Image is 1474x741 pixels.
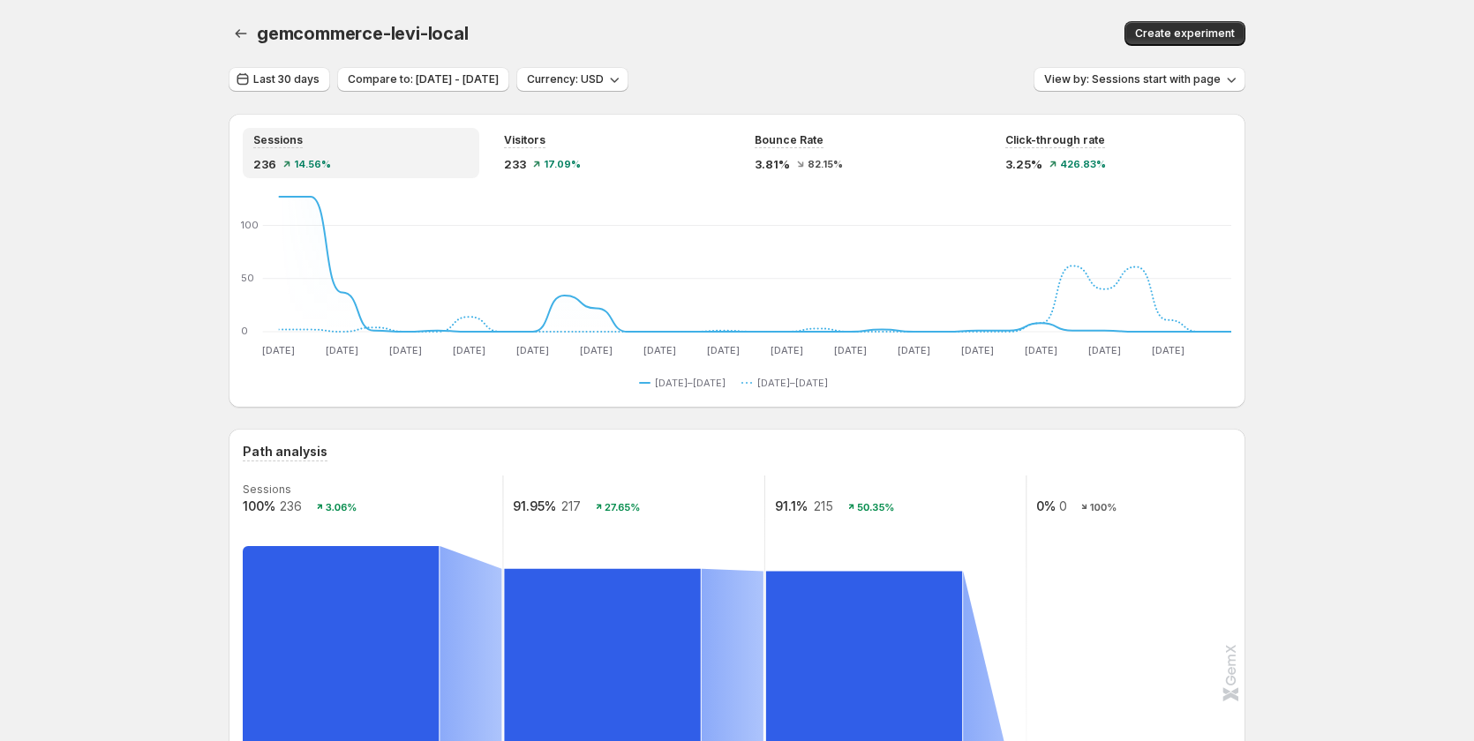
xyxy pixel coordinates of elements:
text: [DATE] [1152,344,1184,356]
text: [DATE] [389,344,422,356]
button: [DATE]–[DATE] [639,372,733,393]
span: 3.81% [755,155,790,173]
span: 236 [253,155,276,173]
span: Bounce Rate [755,133,823,147]
text: Sessions [243,483,291,496]
span: gemcommerce-levi-local [257,23,469,44]
span: Click-through rate [1005,133,1105,147]
text: [DATE] [1025,344,1057,356]
text: 215 [814,498,833,513]
span: 426.83% [1060,159,1106,169]
span: 17.09% [544,159,581,169]
span: Visitors [504,133,545,147]
span: Compare to: [DATE] - [DATE] [348,72,499,86]
button: Compare to: [DATE] - [DATE] [337,67,509,92]
button: View by: Sessions start with page [1034,67,1245,92]
text: [DATE] [516,344,549,356]
text: 91.1% [775,498,808,513]
span: 3.25% [1005,155,1042,173]
span: Currency: USD [527,72,604,86]
span: View by: Sessions start with page [1044,72,1221,86]
text: [DATE] [643,344,676,356]
text: 3.06% [326,501,357,513]
h3: Path analysis [243,443,327,460]
button: Last 30 days [229,67,330,92]
text: [DATE] [580,344,613,356]
button: Currency: USD [516,67,628,92]
text: [DATE] [707,344,740,356]
span: 82.15% [808,159,843,169]
text: [DATE] [453,344,485,356]
text: 236 [280,498,302,513]
text: 100% [243,498,275,513]
text: 0 [241,325,248,337]
span: 233 [504,155,526,173]
text: [DATE] [834,344,867,356]
text: 50.35% [857,501,894,513]
span: [DATE]–[DATE] [655,376,726,390]
text: 50 [241,272,254,284]
text: [DATE] [771,344,803,356]
text: 0% [1036,498,1056,513]
button: [DATE]–[DATE] [741,372,835,393]
text: [DATE] [326,344,358,356]
text: 100% [1090,501,1117,513]
text: 100 [241,219,259,231]
text: [DATE] [961,344,994,356]
text: 91.95% [513,498,556,513]
text: 27.65% [605,501,640,513]
span: 14.56% [294,159,331,169]
text: [DATE] [1088,344,1121,356]
text: 217 [561,498,581,513]
text: 0 [1059,498,1067,513]
span: [DATE]–[DATE] [757,376,828,390]
span: Sessions [253,133,303,147]
text: [DATE] [262,344,295,356]
button: Create experiment [1124,21,1245,46]
text: [DATE] [898,344,930,356]
span: Create experiment [1135,26,1235,41]
span: Last 30 days [253,72,320,86]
